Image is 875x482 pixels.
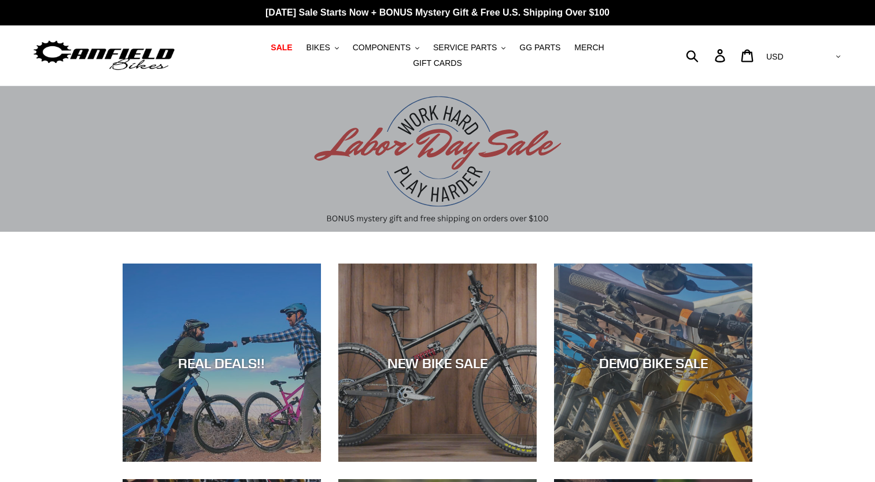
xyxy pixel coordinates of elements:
a: REAL DEALS!! [123,264,321,462]
div: NEW BIKE SALE [338,354,537,371]
button: SERVICE PARTS [427,40,511,55]
input: Search [692,43,722,68]
img: Canfield Bikes [32,38,176,74]
span: MERCH [574,43,604,53]
a: SALE [265,40,298,55]
a: GG PARTS [514,40,566,55]
button: COMPONENTS [347,40,425,55]
span: BIKES [307,43,330,53]
a: MERCH [568,40,610,55]
a: NEW BIKE SALE [338,264,537,462]
span: COMPONENTS [353,43,411,53]
a: DEMO BIKE SALE [554,264,752,462]
a: GIFT CARDS [407,55,468,71]
span: SERVICE PARTS [433,43,497,53]
div: DEMO BIKE SALE [554,354,752,371]
button: BIKES [301,40,345,55]
span: GG PARTS [519,43,560,53]
span: SALE [271,43,292,53]
span: GIFT CARDS [413,58,462,68]
div: REAL DEALS!! [123,354,321,371]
